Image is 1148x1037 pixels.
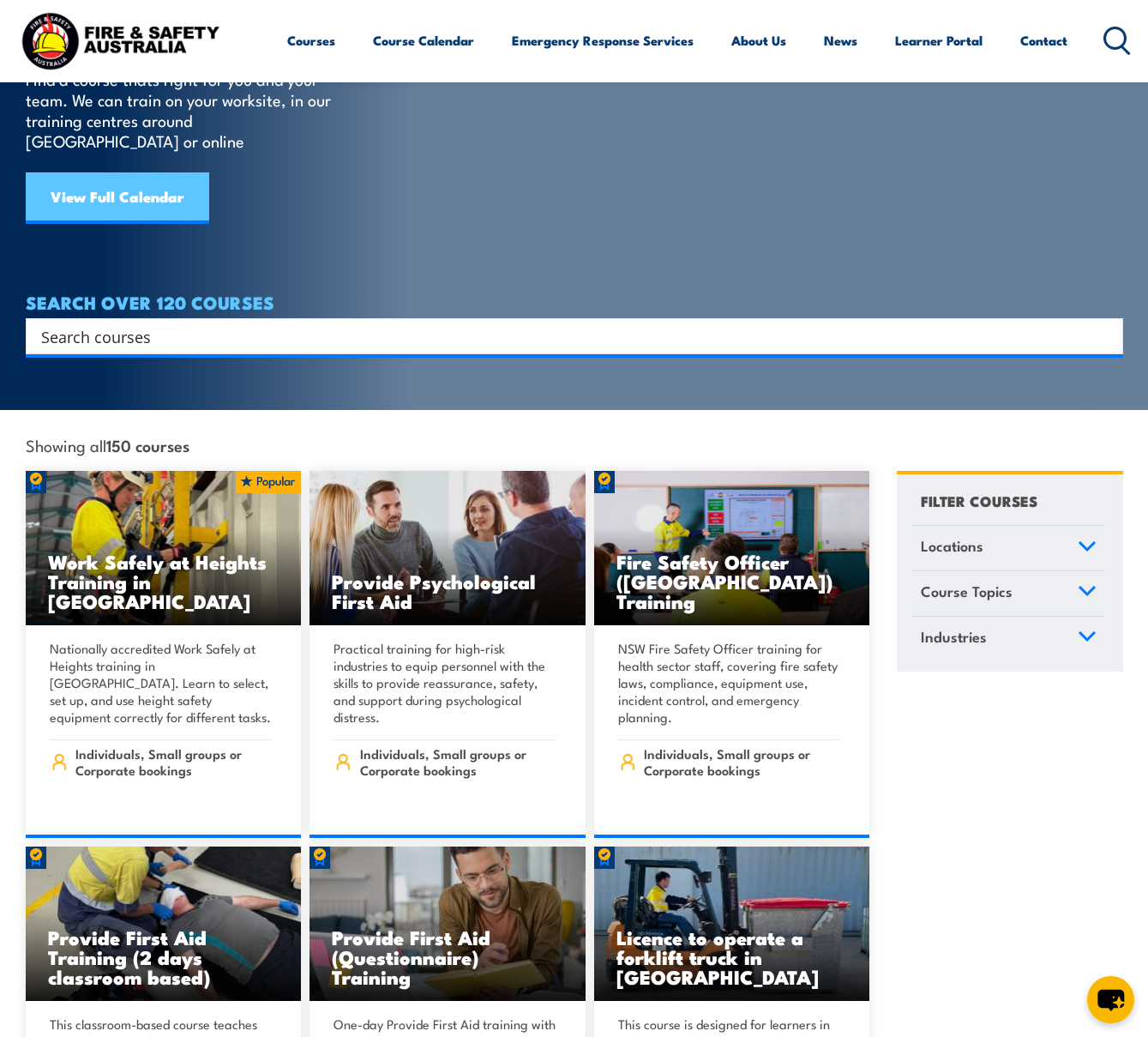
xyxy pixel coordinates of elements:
[895,20,983,61] a: Learner Portal
[48,927,279,986] h3: Provide First Aid Training (2 days classroom based)
[594,847,870,1001] img: Licence to operate a forklift truck Training
[332,571,563,611] h3: Provide Psychological First Aid
[75,745,272,778] span: Individuals, Small groups or Corporate bookings
[913,526,1104,570] a: Locations
[512,20,694,61] a: Emergency Response Services
[913,571,1104,616] a: Course Topics
[26,847,302,1001] a: Provide First Aid Training (2 days classroom based)
[26,436,189,454] span: Showing all
[310,847,586,1001] a: Provide First Aid (Questionnaire) Training
[616,927,848,986] h3: Licence to operate a forklift truck in [GEOGRAPHIC_DATA]
[1020,20,1067,61] a: Contact
[26,847,302,1001] img: Provide First Aid (Blended Learning)
[41,323,1085,349] input: Search input
[310,471,586,625] a: Provide Psychological First Aid
[334,640,556,726] p: Practical training for high-risk industries to equip personnel with the skills to provide reassur...
[913,617,1104,661] a: Industries
[618,640,841,726] p: NSW Fire Safety Officer training for health sector staff, covering fire safety laws, compliance, ...
[921,534,983,558] span: Locations
[921,625,987,648] span: Industries
[644,745,840,778] span: Individuals, Small groups or Corporate bookings
[594,471,870,625] img: Fire Safety Advisor
[594,471,870,625] a: Fire Safety Officer ([GEOGRAPHIC_DATA]) Training
[332,927,563,986] h3: Provide First Aid (Questionnaire) Training
[48,552,279,611] h3: Work Safely at Heights Training in [GEOGRAPHIC_DATA]
[310,847,586,1001] img: Mental Health First Aid Refresher Training (Standard) (1)
[1093,324,1117,348] button: Search magnifier button
[1087,976,1134,1023] button: chat-button
[731,20,786,61] a: About Us
[26,172,209,224] a: View Full Calendar
[26,69,339,151] p: Find a course thats right for you and your team. We can train on your worksite, in our training c...
[26,471,302,625] img: Work Safely at Heights Training (1)
[287,20,335,61] a: Courses
[50,640,273,726] p: Nationally accredited Work Safely at Heights training in [GEOGRAPHIC_DATA]. Learn to select, set ...
[45,324,1089,348] form: Search form
[26,292,1123,311] h4: SEARCH OVER 120 COURSES
[373,20,474,61] a: Course Calendar
[106,433,189,456] strong: 150 courses
[616,552,848,611] h3: Fire Safety Officer ([GEOGRAPHIC_DATA]) Training
[310,471,586,625] img: Mental Health First Aid Training Course from Fire & Safety Australia
[360,745,556,778] span: Individuals, Small groups or Corporate bookings
[594,847,870,1001] a: Licence to operate a forklift truck in [GEOGRAPHIC_DATA]
[921,580,1013,603] span: Course Topics
[824,20,857,61] a: News
[26,471,302,625] a: Work Safely at Heights Training in [GEOGRAPHIC_DATA]
[921,489,1037,512] h4: FILTER COURSES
